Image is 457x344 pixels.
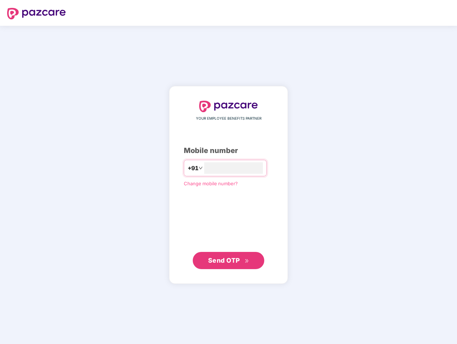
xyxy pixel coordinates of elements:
[7,8,66,19] img: logo
[184,181,238,186] a: Change mobile number?
[198,166,203,170] span: down
[208,257,240,264] span: Send OTP
[184,145,273,156] div: Mobile number
[196,116,261,121] span: YOUR EMPLOYEE BENEFITS PARTNER
[193,252,264,269] button: Send OTPdouble-right
[188,164,198,173] span: +91
[245,259,249,263] span: double-right
[199,101,258,112] img: logo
